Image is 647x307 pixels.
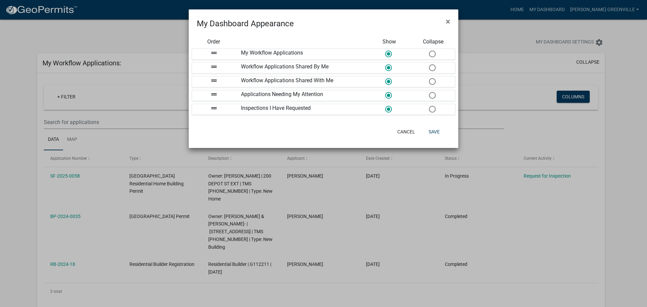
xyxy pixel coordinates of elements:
[411,38,455,46] div: Collapse
[210,76,218,85] i: drag_handle
[210,90,218,98] i: drag_handle
[236,49,367,59] div: My Workflow Applications
[210,49,218,57] i: drag_handle
[192,38,236,46] div: Order
[236,76,367,87] div: Workflow Applications Shared With Me
[236,63,367,73] div: Workflow Applications Shared By Me
[210,104,218,112] i: drag_handle
[423,126,445,138] button: Save
[446,17,450,26] span: ×
[392,126,421,138] button: Cancel
[210,63,218,71] i: drag_handle
[236,90,367,101] div: Applications Needing My Attention
[236,104,367,115] div: Inspections I Have Requested
[367,38,411,46] div: Show
[440,12,456,31] button: Close
[197,18,294,30] h4: My Dashboard Appearance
